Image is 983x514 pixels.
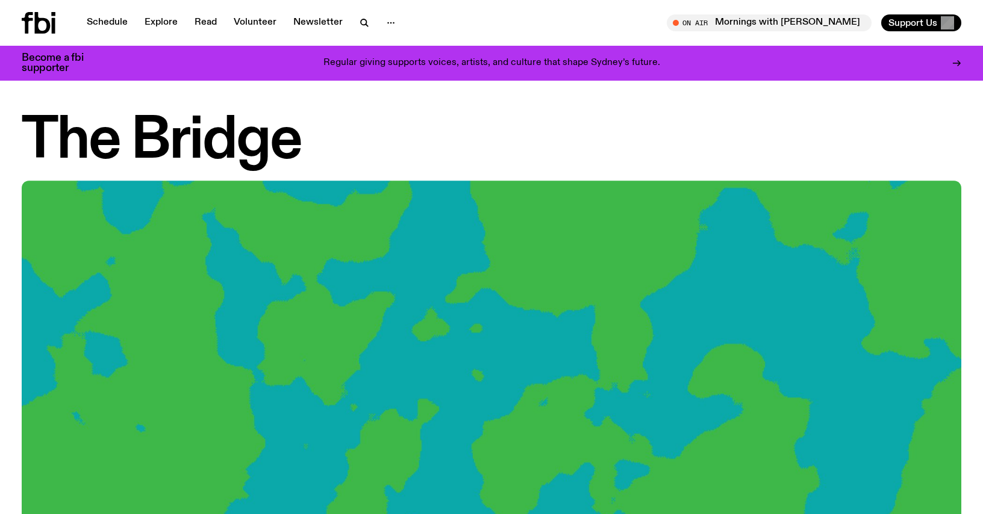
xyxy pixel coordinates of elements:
[22,114,961,169] h1: The Bridge
[888,17,937,28] span: Support Us
[22,53,99,73] h3: Become a fbi supporter
[323,58,660,69] p: Regular giving supports voices, artists, and culture that shape Sydney’s future.
[667,14,872,31] button: On AirMornings with [PERSON_NAME] / pop like bubble gum
[881,14,961,31] button: Support Us
[137,14,185,31] a: Explore
[226,14,284,31] a: Volunteer
[80,14,135,31] a: Schedule
[286,14,350,31] a: Newsletter
[187,14,224,31] a: Read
